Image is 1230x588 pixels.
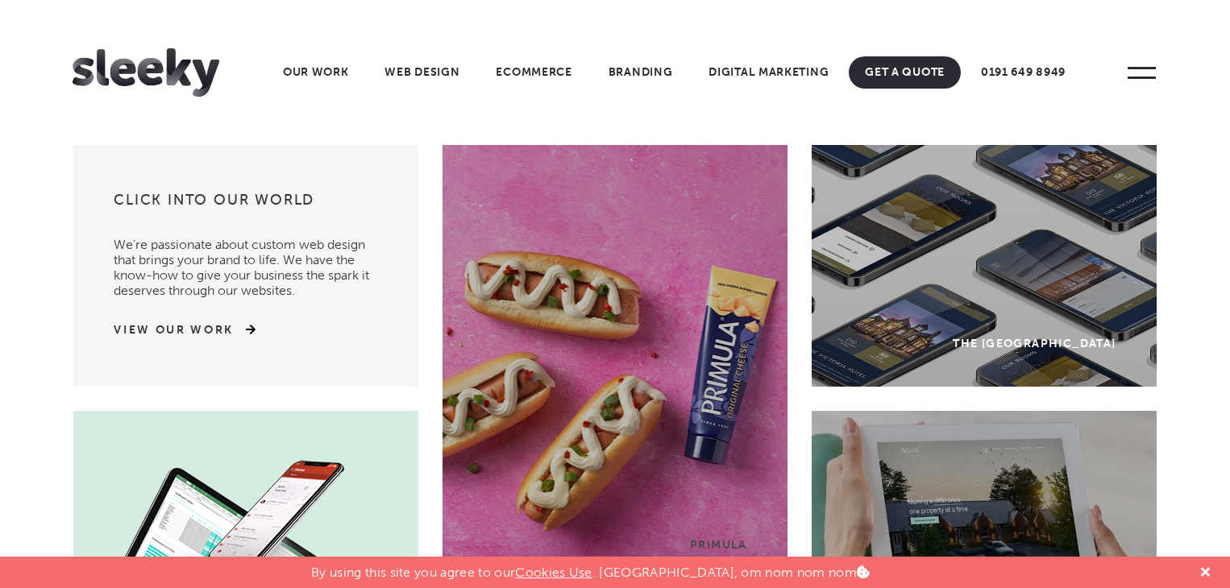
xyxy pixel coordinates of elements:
[114,322,234,338] a: View Our Work
[114,221,378,298] p: We’re passionate about custom web design that brings your brand to life. We have the know-how to ...
[690,538,747,552] div: Primula
[368,56,476,89] a: Web Design
[234,324,256,335] img: arrow
[114,190,378,221] h3: Click into our world
[73,48,219,97] img: Sleeky Web Design Newcastle
[592,56,689,89] a: Branding
[443,145,787,588] a: Primula
[953,337,1116,350] div: The [GEOGRAPHIC_DATA]
[812,145,1157,387] a: The [GEOGRAPHIC_DATA]
[515,565,592,580] a: Cookies Use
[480,56,588,89] a: Ecommerce
[311,557,870,580] p: By using this site you agree to our . [GEOGRAPHIC_DATA], om nom nom nom
[692,56,845,89] a: Digital Marketing
[965,56,1082,89] a: 0191 649 8949
[849,56,961,89] a: Get A Quote
[267,56,365,89] a: Our Work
